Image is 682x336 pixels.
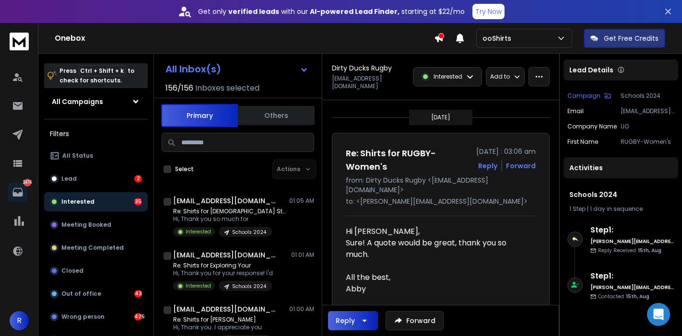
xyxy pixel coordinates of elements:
button: Reply [328,311,378,330]
p: Interested [186,228,211,235]
p: Out of office [61,290,101,298]
p: Schools 2024 [232,229,266,236]
p: Closed [61,267,83,275]
p: Interested [61,198,94,206]
img: logo [10,33,29,50]
p: to: <[PERSON_NAME][EMAIL_ADDRESS][DOMAIN_NAME]> [346,197,536,206]
div: | [569,205,672,213]
div: 43 [134,290,142,298]
div: Abby [346,283,528,295]
p: [DATE] : 03:06 am [476,147,536,156]
p: Get only with our starting at $22/mo [198,7,465,16]
button: All Campaigns [44,92,148,111]
button: Others [238,105,315,126]
a: 2476 [8,183,27,202]
label: Select [175,165,194,173]
div: Forward [506,161,536,171]
p: Re: Shirts for [DEMOGRAPHIC_DATA] Student [173,208,288,215]
button: R [10,311,29,330]
span: 1 Step [569,205,586,213]
p: Lead [61,175,77,183]
p: [DATE] [431,114,450,121]
button: Wrong person425 [44,307,148,326]
p: Hi, Thank you. I appreciate you [173,324,272,331]
div: Reply [336,316,355,325]
h6: Step 1 : [590,224,674,236]
span: 156 / 156 [165,82,193,94]
div: Hi [PERSON_NAME], [346,226,528,237]
h1: [EMAIL_ADDRESS][DOMAIN_NAME] [173,304,279,314]
button: Meeting Booked [44,215,148,234]
h6: Step 1 : [590,270,674,282]
div: Sure! A quote would be great, thank you so much. [346,237,528,260]
p: UO [621,123,674,130]
p: Contacted [598,293,649,300]
p: Company Name [567,123,617,130]
h1: All Campaigns [52,97,103,106]
h1: Re: Shirts for RUGBY-Women's [346,147,470,174]
p: 01:00 AM [289,305,314,313]
button: All Inbox(s) [158,59,316,79]
div: 2 [134,175,142,183]
p: Meeting Booked [61,221,111,229]
p: 2476 [24,179,31,186]
h1: Dirty Ducks Rugby [332,63,392,73]
button: Closed [44,261,148,280]
p: [EMAIL_ADDRESS][DOMAIN_NAME] [621,107,674,115]
p: Wrong person [61,313,105,321]
p: Re: Shirts for [PERSON_NAME] [173,316,272,324]
p: All Status [62,152,93,160]
p: 01:05 AM [289,197,314,205]
p: RUGBY-Women's [621,138,674,146]
p: Get Free Credits [604,34,658,43]
p: Reply Received [598,247,661,254]
p: Interested [186,282,211,290]
div: All the best, [346,272,528,283]
h1: [EMAIL_ADDRESS][DOMAIN_NAME] [173,250,279,260]
p: Re: Shirts for Exploring Your [173,262,273,269]
h3: Inboxes selected [195,82,259,94]
span: 15th, Aug [626,293,649,300]
span: Ctrl + Shift + k [79,65,125,76]
p: Hi, Thank you so much for [173,215,288,223]
button: Reply [478,161,497,171]
p: Press to check for shortcuts. [59,66,134,85]
h6: [PERSON_NAME][EMAIL_ADDRESS][DOMAIN_NAME] [590,238,674,245]
p: Add to [490,73,510,81]
h1: [EMAIL_ADDRESS][DOMAIN_NAME] [173,196,279,206]
div: 35 [134,198,142,206]
h6: [PERSON_NAME][EMAIL_ADDRESS][DOMAIN_NAME] [590,284,674,291]
h3: Filters [44,127,148,140]
strong: verified leads [228,7,279,16]
div: Activities [564,157,678,178]
h1: Onebox [55,33,434,44]
button: Lead2 [44,169,148,188]
p: First Name [567,138,598,146]
h1: All Inbox(s) [165,64,221,74]
p: Hi, Thank you for your response! I'd [173,269,273,277]
p: Lead Details [569,65,613,75]
button: Try Now [472,4,505,19]
p: Schools 2024 [621,92,674,100]
span: 15th, Aug [638,247,661,254]
button: Meeting Completed [44,238,148,257]
p: Meeting Completed [61,244,124,252]
p: Email [567,107,584,115]
button: Out of office43 [44,284,148,303]
h1: Schools 2024 [569,190,672,199]
div: Open Intercom Messenger [647,303,670,326]
p: [EMAIL_ADDRESS][DOMAIN_NAME] [332,75,407,90]
p: 01:01 AM [291,251,314,259]
span: 1 day in sequence [590,205,643,213]
strong: AI-powered Lead Finder, [310,7,400,16]
button: All Status [44,146,148,165]
p: Schools 2024 [232,283,266,290]
p: Campaign [567,92,600,100]
button: Interested35 [44,192,148,211]
p: from: Dirty Ducks Rugby <[EMAIL_ADDRESS][DOMAIN_NAME]> [346,175,536,195]
button: Campaign [567,92,611,100]
button: Primary [161,104,238,127]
